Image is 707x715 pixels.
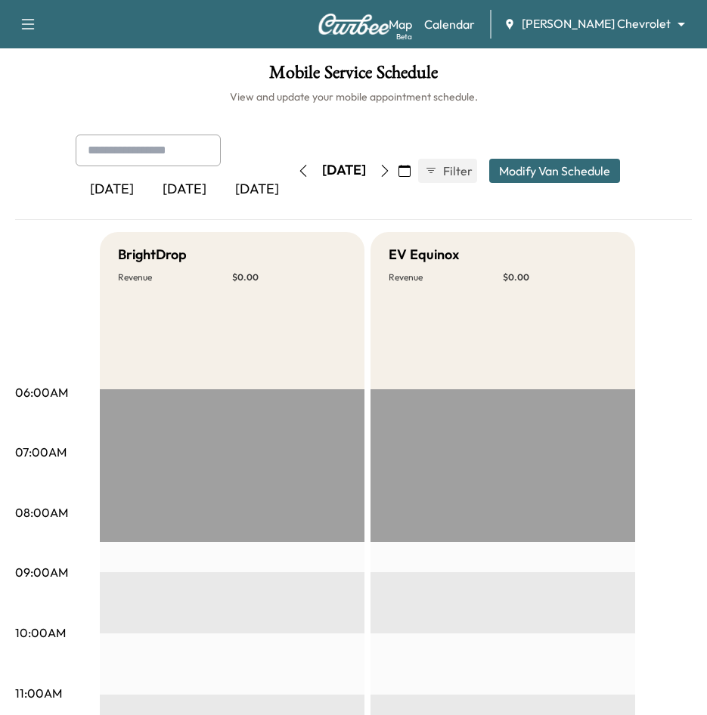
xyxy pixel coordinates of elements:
p: Revenue [389,271,503,283]
div: [DATE] [76,172,148,207]
a: MapBeta [389,15,412,33]
button: Filter [418,159,477,183]
p: Revenue [118,271,232,283]
h5: EV Equinox [389,244,459,265]
div: [DATE] [148,172,221,207]
h5: BrightDrop [118,244,187,265]
p: 09:00AM [15,563,68,581]
button: Modify Van Schedule [489,159,620,183]
p: 07:00AM [15,443,67,461]
a: Calendar [424,15,475,33]
div: Beta [396,31,412,42]
span: [PERSON_NAME] Chevrolet [522,15,671,32]
h6: View and update your mobile appointment schedule. [15,89,692,104]
h1: Mobile Service Schedule [15,63,692,89]
p: $ 0.00 [503,271,617,283]
p: 11:00AM [15,684,62,702]
span: Filter [443,162,470,180]
div: [DATE] [322,161,366,180]
p: $ 0.00 [232,271,346,283]
img: Curbee Logo [318,14,390,35]
p: 08:00AM [15,503,68,522]
div: [DATE] [221,172,293,207]
p: 06:00AM [15,383,68,401]
p: 10:00AM [15,624,66,642]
